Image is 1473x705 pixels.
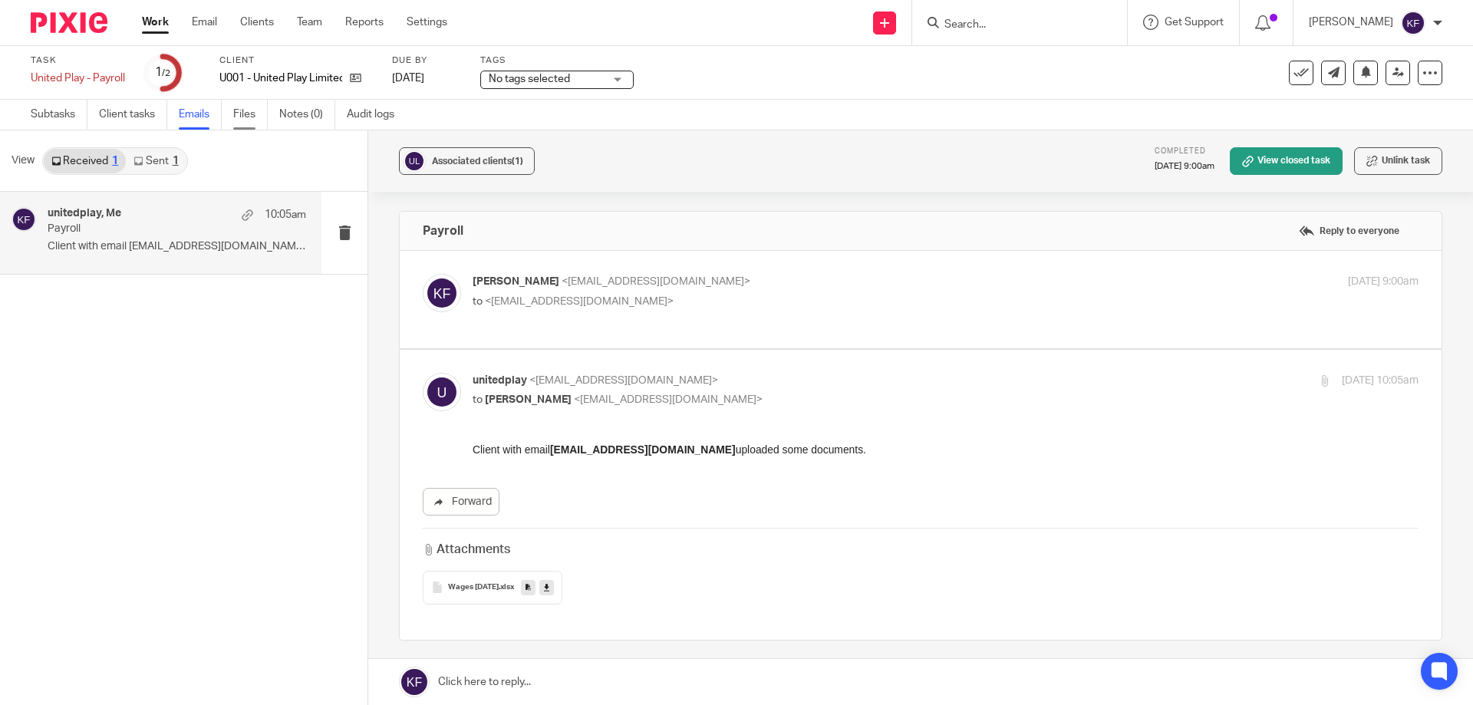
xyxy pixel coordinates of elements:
span: <[EMAIL_ADDRESS][DOMAIN_NAME]> [574,394,763,405]
img: svg%3E [12,207,36,232]
span: to [473,296,483,307]
button: Unlink task [1354,147,1442,175]
span: Wages [DATE] [448,583,499,592]
span: <[EMAIL_ADDRESS][DOMAIN_NAME]> [529,375,718,386]
small: /2 [162,69,170,77]
button: Associated clients(1) [399,147,535,175]
p: U001 - United Play Limited [219,71,342,86]
span: Completed [1155,147,1206,155]
span: <[EMAIL_ADDRESS][DOMAIN_NAME]> [485,296,674,307]
img: svg%3E [403,150,426,173]
button: Wages [DATE].xlsx [423,571,562,605]
h4: Payroll [423,223,463,239]
p: 10:05am [265,207,306,222]
div: 1 [112,156,118,166]
img: svg%3E [423,373,461,411]
span: Associated clients [432,156,523,166]
label: Tags [480,54,634,67]
span: [PERSON_NAME] [485,394,572,405]
a: Received1 [44,149,126,173]
img: Pixie [31,12,107,33]
a: Work [142,15,169,30]
a: Client tasks [99,100,167,130]
a: View closed task [1230,147,1343,175]
div: United Play - Payroll [31,71,125,86]
p: [DATE] 9:00am [1155,160,1214,173]
span: (1) [512,156,523,166]
div: 1 [173,156,179,166]
h3: Attachments [423,541,510,558]
span: View [12,153,35,169]
p: [PERSON_NAME] [1309,15,1393,30]
strong: [EMAIL_ADDRESS][DOMAIN_NAME] [77,2,263,14]
input: Search [943,18,1081,32]
img: svg%3E [423,274,461,312]
span: [PERSON_NAME] [473,276,559,287]
p: Client with email [EMAIL_ADDRESS][DOMAIN_NAME]... [48,240,306,253]
a: Settings [407,15,447,30]
span: .xlsx [499,583,514,592]
label: Due by [392,54,461,67]
p: [DATE] 10:05am [1342,373,1419,389]
a: Emails [179,100,222,130]
img: svg%3E [1401,11,1425,35]
a: Notes (0) [279,100,335,130]
h4: unitedplay, Me [48,207,121,220]
span: No tags selected [489,74,570,84]
span: unitedplay [473,375,527,386]
span: to [473,394,483,405]
a: Forward [423,488,499,516]
a: Audit logs [347,100,406,130]
a: Email [192,15,217,30]
p: [DATE] 9:00am [1348,274,1419,290]
span: Get Support [1165,17,1224,28]
span: [DATE] [392,73,424,84]
a: Sent1 [126,149,186,173]
p: Payroll [48,222,255,236]
span: <[EMAIL_ADDRESS][DOMAIN_NAME]> [562,276,750,287]
a: Reports [345,15,384,30]
a: Files [233,100,268,130]
a: Subtasks [31,100,87,130]
a: Clients [240,15,274,30]
label: Reply to everyone [1295,219,1403,242]
label: Client [219,54,373,67]
div: 1 [155,64,170,81]
a: Team [297,15,322,30]
label: Task [31,54,125,67]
